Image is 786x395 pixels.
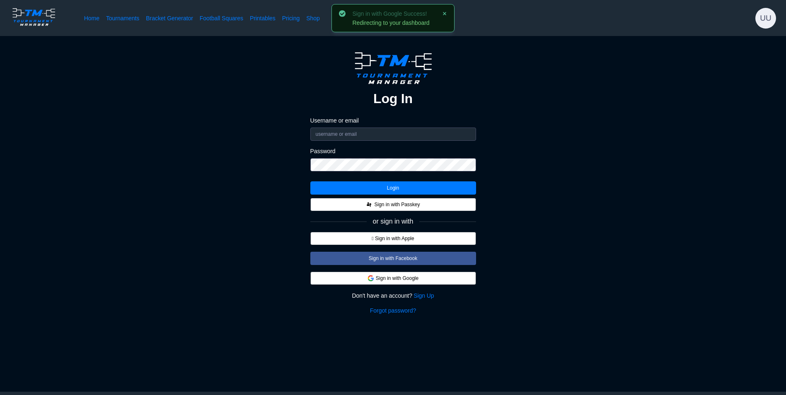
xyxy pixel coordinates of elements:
[352,19,429,25] p: Redirecting to your dashboard
[250,14,276,22] a: Printables
[368,275,374,282] img: google.d7f092af888a54de79ed9c9303d689d7.svg
[282,14,300,22] a: Pricing
[310,128,476,141] input: username or email
[352,10,429,16] h4: Sign in with Google Success!
[366,201,372,208] img: FIDO_Passkey_mark_A_black.dc59a8f8c48711c442e90af6bb0a51e0.svg
[310,198,476,211] button: Sign in with Passkey
[310,147,476,155] label: Password
[350,49,436,87] img: logo.ffa97a18e3bf2c7d.png
[106,14,139,22] a: Tournaments
[200,14,243,22] a: Football Squares
[146,14,193,22] a: Bracket Generator
[310,272,476,285] button: Sign in with Google
[310,181,476,195] button: Login
[10,7,58,27] img: logo.ffa97a18e3bf2c7d.png
[352,291,412,300] span: Don't have an account?
[306,14,320,22] a: Shop
[755,8,776,29] div: undefined undefined
[310,232,476,245] button:  Sign in with Apple
[84,14,99,22] a: Home
[373,90,413,107] h2: Log In
[310,117,476,124] label: Username or email
[310,252,476,265] button: Sign in with Facebook
[370,306,416,315] a: Forgot password?
[373,218,414,225] span: or sign in with
[755,8,776,29] button: UU
[414,291,434,300] a: Sign Up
